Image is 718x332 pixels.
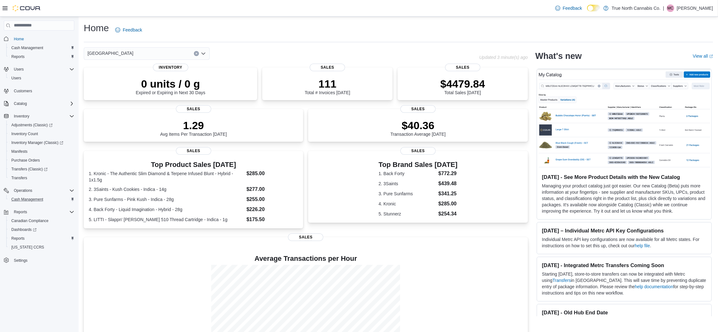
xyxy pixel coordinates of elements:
[11,208,74,216] span: Reports
[11,257,30,264] a: Settings
[542,271,706,296] p: Starting [DATE], store-to-store transfers can now be integrated with Metrc using in [GEOGRAPHIC_D...
[136,77,205,90] p: 0 units / 0 g
[11,187,35,194] button: Operations
[11,112,32,120] button: Inventory
[9,44,46,52] a: Cash Management
[246,196,298,203] dd: $255.00
[89,186,244,192] dt: 2. 3Saints - Kush Cookies - Indica - 14g
[438,180,458,187] dd: $439.48
[612,4,660,12] p: True North Cannabis Co.
[246,216,298,223] dd: $175.50
[9,165,74,173] span: Transfers (Classic)
[9,157,42,164] a: Purchase Orders
[542,309,706,316] h3: [DATE] - Old Hub End Date
[11,66,74,73] span: Users
[667,4,674,12] div: Matthew Cross
[6,165,77,174] a: Transfers (Classic)
[11,149,27,154] span: Manifests
[9,74,24,82] a: Users
[390,119,446,132] p: $40.36
[6,225,77,234] a: Dashboards
[11,87,35,95] a: Customers
[11,218,48,223] span: Canadian Compliance
[635,243,650,248] a: help file
[14,258,27,263] span: Settings
[9,235,74,242] span: Reports
[11,123,53,128] span: Adjustments (Classic)
[9,174,74,182] span: Transfers
[6,195,77,204] button: Cash Management
[6,243,77,252] button: [US_STATE] CCRS
[88,49,133,57] span: [GEOGRAPHIC_DATA]
[6,147,77,156] button: Manifests
[438,190,458,197] dd: $341.25
[160,119,227,137] div: Avg Items Per Transaction [DATE]
[89,170,244,183] dt: 1. Kronic - The Authentic Slim Diamond & Terpene Infused Blunt - Hybrid - 1x1.5g
[11,197,43,202] span: Cash Management
[9,174,30,182] a: Transfers
[663,4,664,12] p: |
[14,37,24,42] span: Home
[6,43,77,52] button: Cash Management
[9,121,74,129] span: Adjustments (Classic)
[89,255,523,262] h4: Average Transactions per Hour
[1,112,77,121] button: Inventory
[11,87,74,95] span: Customers
[542,227,706,234] h3: [DATE] – Individual Metrc API Key Configurations
[445,64,480,71] span: Sales
[176,105,211,113] span: Sales
[11,227,37,232] span: Dashboards
[305,77,350,90] p: 111
[9,196,74,203] span: Cash Management
[11,35,74,43] span: Home
[1,208,77,216] button: Reports
[201,51,206,56] button: Open list of options
[440,77,485,95] div: Total Sales [DATE]
[9,217,74,225] span: Canadian Compliance
[552,278,571,283] a: Transfers
[379,191,436,197] dt: 3. Pure Sunfarms
[160,119,227,132] p: 1.29
[11,158,40,163] span: Purchase Orders
[305,77,350,95] div: Total # Invoices [DATE]
[9,226,74,233] span: Dashboards
[14,67,24,72] span: Users
[11,54,25,59] span: Reports
[438,210,458,218] dd: $254.34
[11,66,26,73] button: Users
[9,148,74,155] span: Manifests
[11,236,25,241] span: Reports
[194,51,199,56] button: Clear input
[136,77,205,95] div: Expired or Expiring in Next 30 Days
[379,180,436,187] dt: 2. 3Saints
[11,167,48,172] span: Transfers (Classic)
[11,76,21,81] span: Users
[9,130,41,138] a: Inventory Count
[89,161,298,169] h3: Top Product Sales [DATE]
[14,114,29,119] span: Inventory
[1,65,77,74] button: Users
[9,217,51,225] a: Canadian Compliance
[9,165,50,173] a: Transfers (Classic)
[587,5,600,11] input: Dark Mode
[9,243,47,251] a: [US_STATE] CCRS
[288,233,323,241] span: Sales
[11,140,63,145] span: Inventory Manager (Classic)
[668,4,674,12] span: MC
[9,74,74,82] span: Users
[6,234,77,243] button: Reports
[89,196,244,203] dt: 3. Pure Sunfarms - Pink Kush - Indica - 28g
[693,54,713,59] a: View allExternal link
[542,236,706,249] p: Individual Metrc API key configurations are now available for all Metrc states. For instructions ...
[542,174,706,180] h3: [DATE] - See More Product Details with the New Catalog
[9,53,74,60] span: Reports
[9,130,74,138] span: Inventory Count
[11,35,26,43] a: Home
[113,24,144,36] a: Feedback
[6,129,77,138] button: Inventory Count
[542,183,706,214] p: Managing your product catalog just got easier. Our new Catalog (Beta) puts more information at yo...
[438,170,458,177] dd: $772.29
[9,196,46,203] a: Cash Management
[9,243,74,251] span: Washington CCRS
[6,216,77,225] button: Canadian Compliance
